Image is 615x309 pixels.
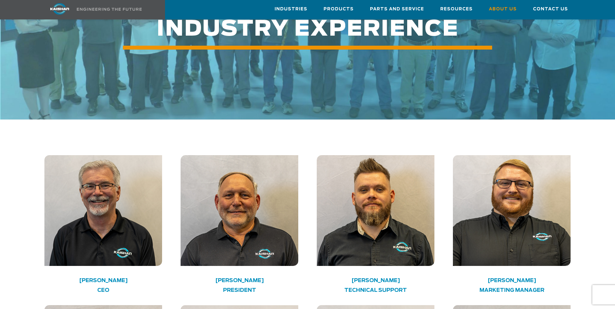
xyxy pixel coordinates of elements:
a: Resources [440,0,473,18]
a: Industries [275,0,307,18]
h4: PRESIDENT [193,287,287,294]
img: kaishan employee [317,155,434,266]
h4: CEO [56,287,150,294]
img: kaishan employee [181,155,298,266]
span: About Us [489,6,517,13]
img: kaishan employee [453,155,571,266]
h4: Marketing Manager [465,287,559,294]
img: kaishan logo [35,3,84,15]
h4: [PERSON_NAME] [56,279,150,282]
span: Contact Us [533,6,568,13]
a: Parts and Service [370,0,424,18]
h4: [PERSON_NAME] [329,279,423,282]
span: Resources [440,6,473,13]
img: Engineering the future [77,8,142,11]
h4: [PERSON_NAME] [465,279,559,282]
a: Products [324,0,354,18]
h4: Technical Support [329,287,423,294]
span: Products [324,6,354,13]
a: About Us [489,0,517,18]
span: Parts and Service [370,6,424,13]
img: kaishan employee [44,155,162,266]
a: Contact Us [533,0,568,18]
span: Industries [275,6,307,13]
h4: [PERSON_NAME] [193,279,287,282]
